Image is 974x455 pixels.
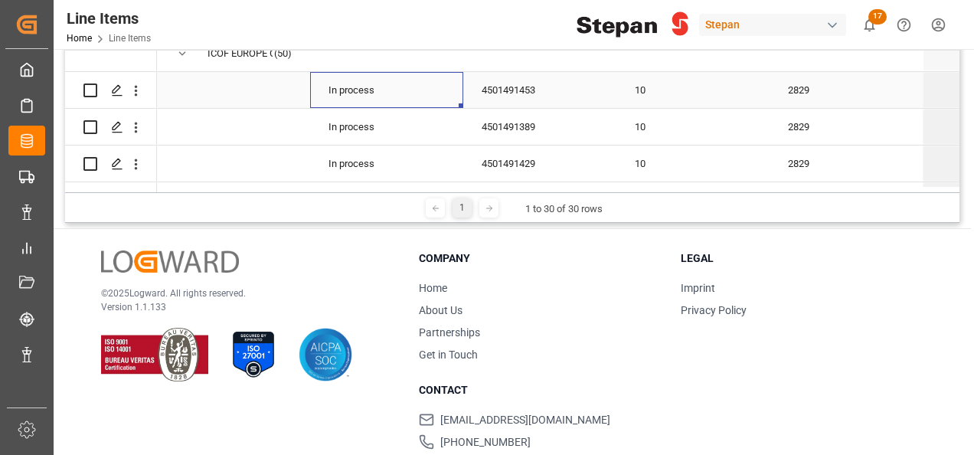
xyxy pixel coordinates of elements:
[681,282,715,294] a: Imprint
[101,300,381,314] p: Version 1.1.133
[419,304,462,316] a: About Us
[65,109,157,146] div: Press SPACE to select this row.
[419,250,662,267] h3: Company
[419,382,662,398] h3: Contact
[299,328,352,381] img: AICPA SOC
[699,14,846,36] div: Stepan
[65,72,157,109] div: Press SPACE to select this row.
[419,282,447,294] a: Home
[65,146,157,182] div: Press SPACE to select this row.
[101,328,208,381] img: ISO 9001 & ISO 14001 Certification
[67,7,151,30] div: Line Items
[310,146,463,182] div: In process
[227,328,280,381] img: ISO 27001 Certification
[419,326,480,339] a: Partnerships
[852,8,887,42] button: show 17 new notifications
[635,73,751,108] div: 10
[440,434,531,450] span: [PHONE_NUMBER]
[101,250,239,273] img: Logward Logo
[463,109,616,145] div: 4501491389
[310,109,463,145] div: In process
[463,146,616,182] div: 4501491429
[525,201,603,217] div: 1 to 30 of 30 rows
[419,349,478,361] a: Get in Touch
[887,8,921,42] button: Help Center
[635,110,751,145] div: 10
[699,10,852,39] button: Stepan
[577,11,688,38] img: Stepan_Company_logo.svg.png_1713531530.png
[67,33,92,44] a: Home
[635,183,751,218] div: 10
[770,109,923,145] div: 2829
[65,35,157,72] div: Press SPACE to select this row.
[101,286,381,300] p: © 2025 Logward. All rights reserved.
[681,304,747,316] a: Privacy Policy
[310,182,463,218] div: In process
[463,72,616,108] div: 4501491453
[453,198,472,218] div: 1
[770,72,923,108] div: 2829
[635,146,751,182] div: 10
[770,146,923,182] div: 2829
[681,250,923,267] h3: Legal
[65,182,157,219] div: Press SPACE to select this row.
[440,412,610,428] span: [EMAIL_ADDRESS][DOMAIN_NAME]
[310,72,463,108] div: In process
[463,182,616,218] div: 4501491431
[770,182,923,218] div: 2829
[208,36,273,71] div: ICOF EUROPE GMBH
[868,9,887,25] span: 17
[274,36,292,71] span: (50)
